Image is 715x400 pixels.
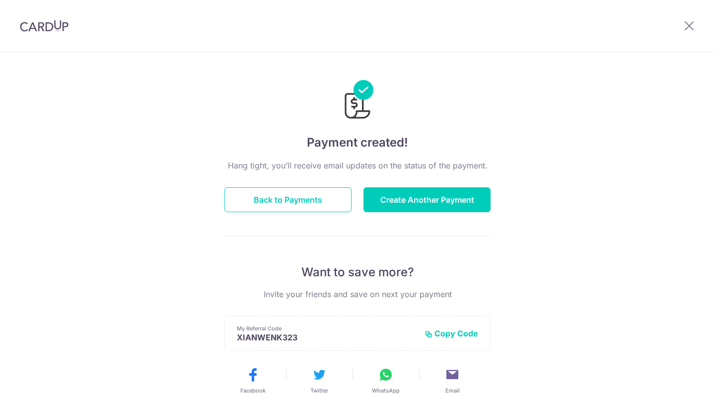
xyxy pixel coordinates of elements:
p: My Referral Code [237,324,417,332]
h4: Payment created! [224,134,491,152]
button: Copy Code [425,328,478,338]
img: CardUp [20,20,69,32]
button: Twitter [290,367,349,395]
p: Invite your friends and save on next your payment [224,288,491,300]
button: WhatsApp [357,367,415,395]
img: Payments [342,80,373,122]
p: XIANWENK323 [237,332,417,342]
span: Twitter [310,387,328,395]
button: Back to Payments [224,187,352,212]
span: Email [445,387,460,395]
button: Facebook [223,367,282,395]
p: Hang tight, you’ll receive email updates on the status of the payment. [224,160,491,171]
p: Want to save more? [224,264,491,280]
button: Create Another Payment [363,187,491,212]
span: Facebook [240,387,266,395]
span: WhatsApp [372,387,400,395]
button: Email [423,367,482,395]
